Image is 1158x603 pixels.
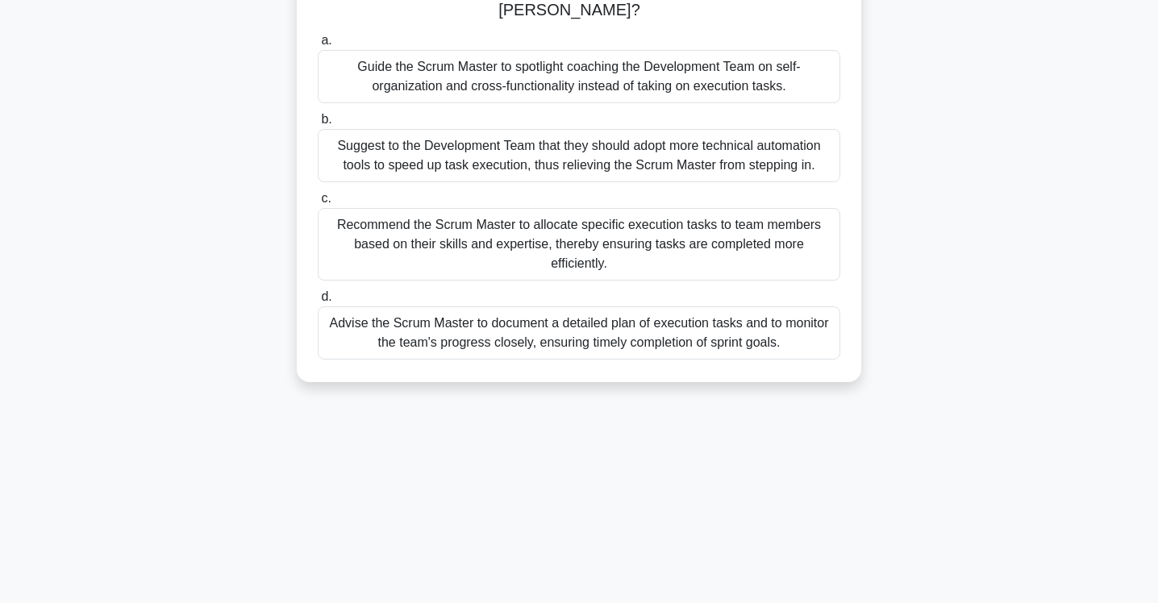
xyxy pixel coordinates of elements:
div: Suggest to the Development Team that they should adopt more technical automation tools to speed u... [318,129,840,182]
div: Advise the Scrum Master to document a detailed plan of execution tasks and to monitor the team's ... [318,306,840,360]
span: a. [321,33,331,47]
span: d. [321,289,331,303]
div: Recommend the Scrum Master to allocate specific execution tasks to team members based on their sk... [318,208,840,281]
div: Guide the Scrum Master to spotlight coaching the Development Team on self-organization and cross-... [318,50,840,103]
span: b. [321,112,331,126]
span: c. [321,191,331,205]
